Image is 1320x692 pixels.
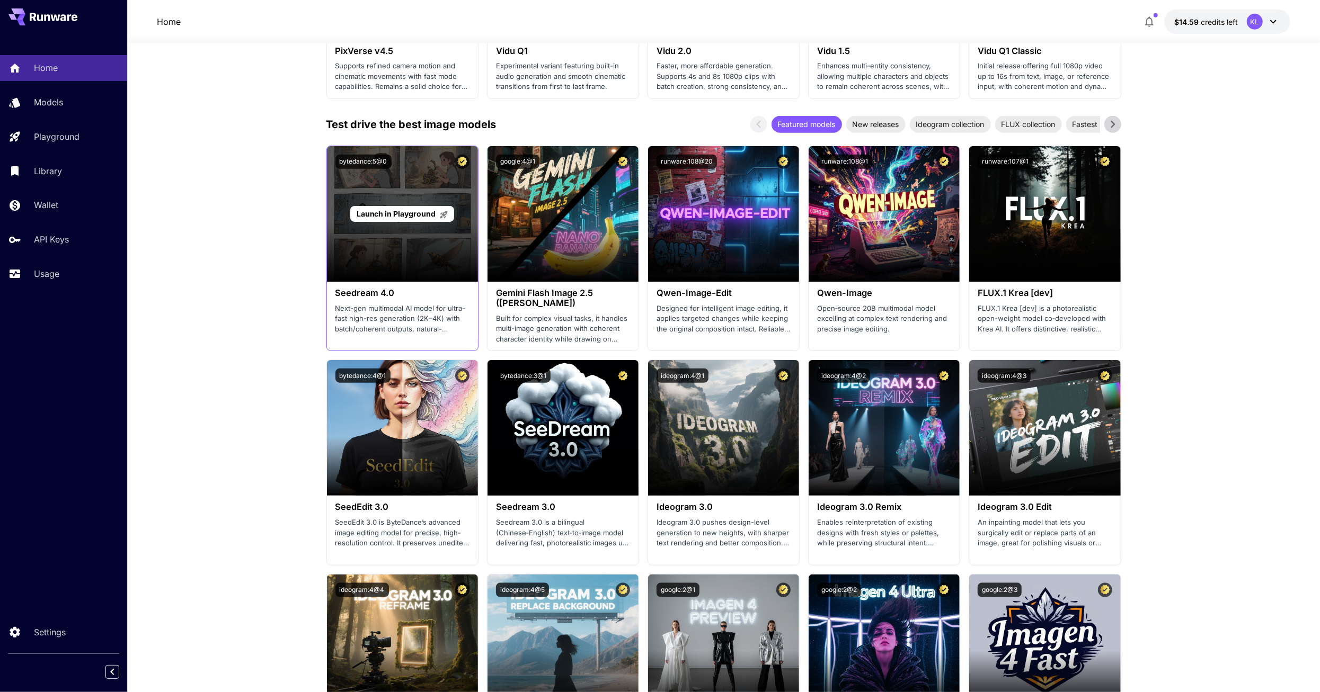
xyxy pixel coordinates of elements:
h3: SeedEdit 3.0 [335,502,469,512]
span: credits left [1201,17,1238,26]
p: Wallet [34,199,58,211]
button: google:2@2 [817,583,861,597]
button: bytedance:3@1 [496,369,551,383]
span: Ideogram collection [910,119,991,130]
button: Certified Model – Vetted for best performance and includes a commercial license. [616,369,630,383]
span: FLUX collection [995,119,1062,130]
div: Collapse sidebar [113,662,127,681]
img: alt [809,360,960,496]
p: Open‑source 20B multimodal model excelling at complex text rendering and precise image editing. [817,303,951,335]
p: Library [34,165,62,177]
p: API Keys [34,233,69,246]
p: Playground [34,130,79,143]
button: Certified Model – Vetted for best performance and includes a commercial license. [937,369,951,383]
p: Ideogram 3.0 pushes design-level generation to new heights, with sharper text rendering and bette... [657,517,791,549]
div: Featured models [772,116,842,133]
button: ideogram:4@5 [496,583,549,597]
nav: breadcrumb [157,15,181,28]
img: alt [969,360,1120,496]
button: runware:107@1 [978,155,1033,169]
p: Faster, more affordable generation. Supports 4s and 8s 1080p clips with batch creation, strong co... [657,61,791,92]
p: Supports refined camera motion and cinematic movements with fast mode capabilities. Remains a sol... [335,61,469,92]
h3: Ideogram 3.0 Remix [817,502,951,512]
h3: Ideogram 3.0 [657,502,791,512]
button: ideogram:4@2 [817,369,870,383]
span: New releases [846,119,906,130]
img: alt [488,146,639,282]
span: $14.59 [1175,17,1201,26]
h3: Ideogram 3.0 Edit [978,502,1112,512]
img: alt [327,360,478,496]
button: Certified Model – Vetted for best performance and includes a commercial license. [776,155,791,169]
button: bytedance:5@0 [335,155,392,169]
p: Test drive the best image models [326,116,497,132]
img: alt [969,146,1120,282]
button: Certified Model – Vetted for best performance and includes a commercial license. [1098,583,1112,597]
p: Designed for intelligent image editing, it applies targeted changes while keeping the original co... [657,303,791,335]
img: alt [809,146,960,282]
h3: Gemini Flash Image 2.5 ([PERSON_NAME]) [496,288,630,308]
button: Certified Model – Vetted for best performance and includes a commercial license. [455,369,469,383]
span: Fastest models [1066,119,1131,130]
div: $14.5937 [1175,16,1238,28]
a: Launch in Playground [350,206,454,222]
h3: Vidu Q1 Classic [978,46,1112,56]
button: Certified Model – Vetted for best performance and includes a commercial license. [776,583,791,597]
button: Certified Model – Vetted for best performance and includes a commercial license. [455,583,469,597]
img: alt [648,146,799,282]
p: Enhances multi-entity consistency, allowing multiple characters and objects to remain coherent ac... [817,61,951,92]
button: Certified Model – Vetted for best performance and includes a commercial license. [776,369,791,383]
img: alt [648,360,799,496]
p: Built for complex visual tasks, it handles multi-image generation with coherent character identit... [496,313,630,345]
div: New releases [846,116,906,133]
button: Certified Model – Vetted for best performance and includes a commercial license. [937,583,951,597]
a: Home [157,15,181,28]
p: Seedream 3.0 is a bilingual (Chinese‑English) text‑to‑image model delivering fast, photorealistic... [496,517,630,549]
span: Launch in Playground [357,209,436,218]
p: Initial release offering full 1080p video up to 16s from text, image, or reference input, with co... [978,61,1112,92]
button: ideogram:4@3 [978,369,1031,383]
button: Certified Model – Vetted for best performance and includes a commercial license. [616,155,630,169]
h3: Vidu Q1 [496,46,630,56]
p: Models [34,96,63,109]
h3: PixVerse v4.5 [335,46,469,56]
button: ideogram:4@4 [335,583,389,597]
div: KL [1247,14,1263,30]
button: google:2@1 [657,583,699,597]
h3: Qwen-Image [817,288,951,298]
p: Home [34,61,58,74]
p: An inpainting model that lets you surgically edit or replace parts of an image, great for polishi... [978,517,1112,549]
h3: Vidu 1.5 [817,46,951,56]
button: ideogram:4@1 [657,369,708,383]
button: runware:108@1 [817,155,872,169]
h3: Qwen-Image-Edit [657,288,791,298]
h3: Vidu 2.0 [657,46,791,56]
p: Next-gen multimodal AI model for ultra-fast high-res generation (2K–4K) with batch/coherent outpu... [335,303,469,335]
button: bytedance:4@1 [335,369,391,383]
div: Ideogram collection [910,116,991,133]
p: SeedEdit 3.0 is ByteDance’s advanced image editing model for precise, high-resolution control. It... [335,517,469,549]
button: Certified Model – Vetted for best performance and includes a commercial license. [455,155,469,169]
button: Certified Model – Vetted for best performance and includes a commercial license. [616,583,630,597]
div: FLUX collection [995,116,1062,133]
span: Featured models [772,119,842,130]
button: google:2@3 [978,583,1022,597]
p: Settings [34,626,66,639]
button: $14.5937KL [1164,10,1290,34]
h3: FLUX.1 Krea [dev] [978,288,1112,298]
p: FLUX.1 Krea [dev] is a photorealistic open-weight model co‑developed with Krea AI. It offers dist... [978,303,1112,335]
img: alt [488,360,639,496]
p: Experimental variant featuring built-in audio generation and smooth cinematic transitions from fi... [496,61,630,92]
p: Usage [34,267,59,280]
button: google:4@1 [496,155,539,169]
button: runware:108@20 [657,155,717,169]
p: Enables reinterpretation of existing designs with fresh styles or palettes, while preserving stru... [817,517,951,549]
button: Certified Model – Vetted for best performance and includes a commercial license. [1098,369,1112,383]
button: Certified Model – Vetted for best performance and includes a commercial license. [1098,155,1112,169]
h3: Seedream 3.0 [496,502,630,512]
div: Fastest models [1066,116,1131,133]
button: Certified Model – Vetted for best performance and includes a commercial license. [937,155,951,169]
button: Collapse sidebar [105,665,119,679]
h3: Seedream 4.0 [335,288,469,298]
